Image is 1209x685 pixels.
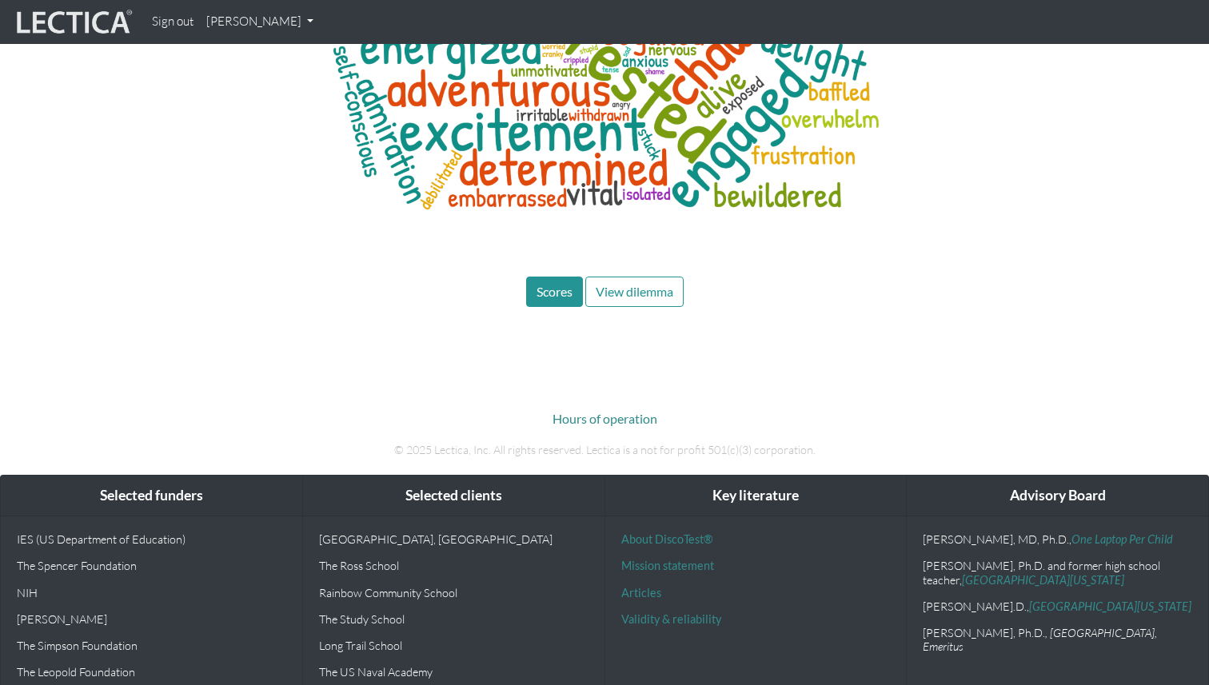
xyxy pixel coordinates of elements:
p: [PERSON_NAME] [17,612,286,626]
p: [PERSON_NAME].D., [923,599,1192,613]
span: Scores [537,284,573,299]
a: Mission statement [621,559,714,572]
p: [GEOGRAPHIC_DATA], [GEOGRAPHIC_DATA] [319,532,589,546]
a: Hours of operation [553,411,657,426]
p: The Simpson Foundation [17,639,286,652]
p: [PERSON_NAME], MD, Ph.D., [923,532,1192,546]
a: [PERSON_NAME] [200,6,320,38]
a: [GEOGRAPHIC_DATA][US_STATE] [1029,599,1191,613]
p: The US Naval Academy [319,665,589,679]
p: NIH [17,586,286,599]
p: The Study School [319,612,589,626]
p: [PERSON_NAME], Ph.D. and former high school teacher, [923,559,1192,587]
button: Scores [526,277,583,307]
a: About DiscoTest® [621,532,712,546]
span: View dilemma [596,284,673,299]
p: Long Trail School [319,639,589,652]
p: IES (US Department of Education) [17,532,286,546]
a: Articles [621,586,661,599]
div: Advisory Board [907,476,1208,516]
img: lecticalive [13,7,133,38]
a: [GEOGRAPHIC_DATA][US_STATE] [962,573,1124,587]
p: Rainbow Community School [319,586,589,599]
a: Sign out [146,6,200,38]
p: © 2025 Lectica, Inc. All rights reserved. Lectica is a not for profit 501(c)(3) corporation. [161,441,1048,459]
a: One Laptop Per Child [1071,532,1173,546]
p: [PERSON_NAME], Ph.D. [923,626,1192,654]
p: The Ross School [319,559,589,572]
em: , [GEOGRAPHIC_DATA], Emeritus [923,626,1157,653]
p: The Leopold Foundation [17,665,286,679]
p: The Spencer Foundation [17,559,286,572]
div: Selected funders [1,476,302,516]
div: Selected clients [303,476,604,516]
button: View dilemma [585,277,684,307]
a: Validity & reliability [621,612,721,626]
div: Key literature [605,476,907,516]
